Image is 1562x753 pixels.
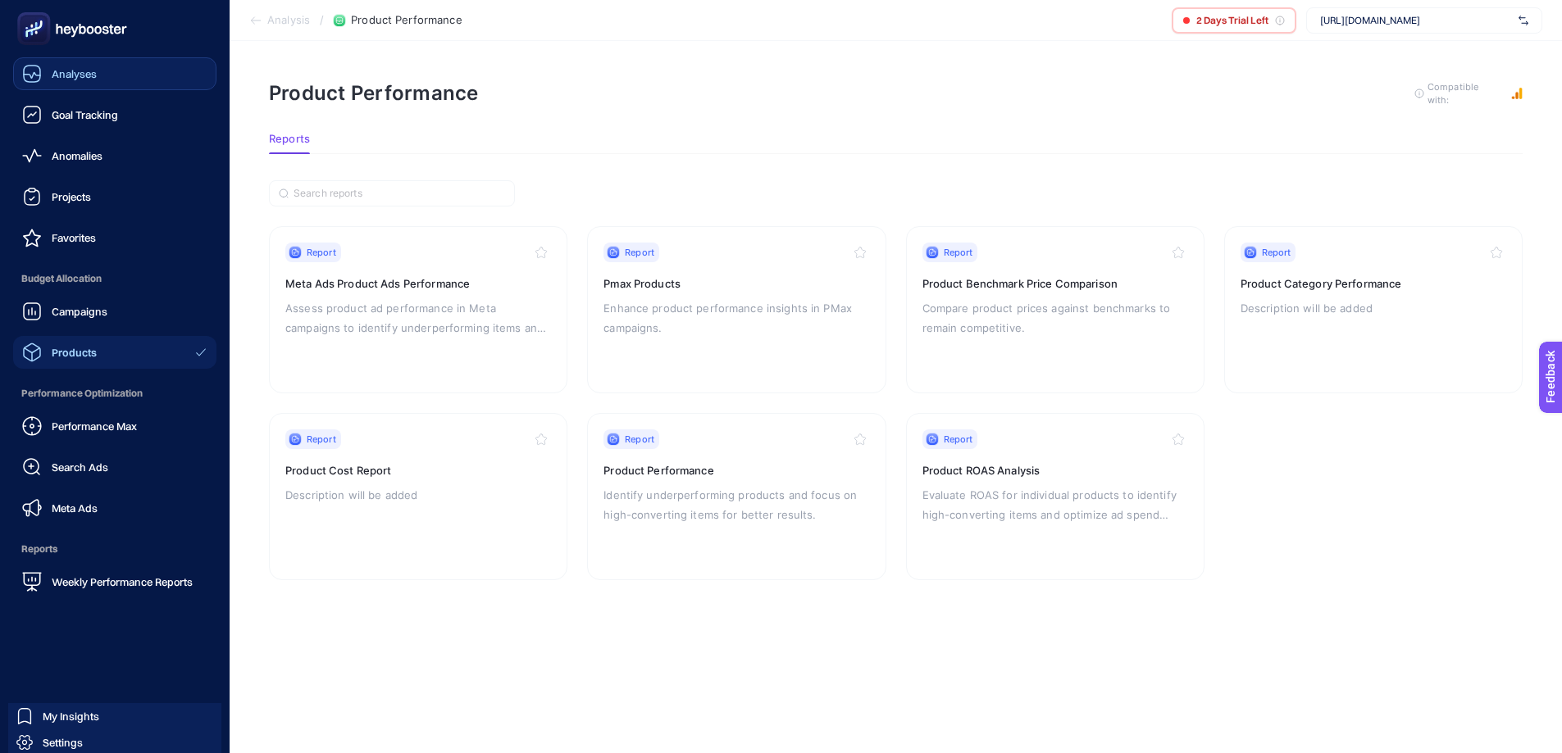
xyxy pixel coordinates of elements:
[269,81,479,105] h1: Product Performance
[10,5,62,18] span: Feedback
[8,703,221,729] a: My Insights
[13,533,216,565] span: Reports
[625,246,654,259] span: Report
[285,485,551,505] p: Description will be added
[587,413,886,580] a: ReportProduct PerformanceIdentify underperforming products and focus on high-converting items for...
[13,565,216,598] a: Weekly Performance Reports
[285,298,551,338] p: Assess product ad performance in Meta campaigns to identify underperforming items and potential p...
[603,485,869,524] p: Identify underperforming products and focus on high-converting items for better results.
[307,433,336,446] span: Report
[603,462,869,479] h3: Product Performance
[52,346,97,359] span: Products
[922,275,1188,292] h3: Product Benchmark Price Comparison
[603,275,869,292] h3: Pmax Products
[267,14,310,27] span: Analysis
[922,462,1188,479] h3: Product ROAS Analysis
[52,190,91,203] span: Projects
[906,413,1205,580] a: ReportProduct ROAS AnalysisEvaluate ROAS for individual products to identify high-converting item...
[922,485,1188,524] p: Evaluate ROAS for individual products to identify high-converting items and optimize ad spend all...
[1428,80,1501,107] span: Compatible with:
[294,188,505,200] input: Search
[269,413,567,580] a: ReportProduct Cost ReportDescription will be added
[307,246,336,259] span: Report
[13,377,216,410] span: Performance Optimization
[269,226,567,393] a: ReportMeta Ads Product Ads PerformanceAssess product ad performance in Meta campaigns to identify...
[320,13,324,26] span: /
[13,180,216,213] a: Projects
[13,98,216,131] a: Goal Tracking
[1262,246,1291,259] span: Report
[52,460,108,474] span: Search Ads
[1519,12,1528,29] img: svg%3e
[587,226,886,393] a: ReportPmax ProductsEnhance product performance insights in PMax campaigns.
[52,305,107,318] span: Campaigns
[269,133,310,154] button: Reports
[13,410,216,442] a: Performance Max
[603,298,869,338] p: Enhance product performance insights in PMax campaigns.
[52,149,102,162] span: Anomalies
[1241,298,1506,318] p: Description will be added
[625,433,654,446] span: Report
[1196,14,1268,27] span: 2 Days Trial Left
[285,462,551,479] h3: Product Cost Report
[13,336,216,369] a: Products
[1224,226,1523,393] a: ReportProduct Category PerformanceDescription will be added
[906,226,1205,393] a: ReportProduct Benchmark Price ComparisonCompare product prices against benchmarks to remain compe...
[13,492,216,524] a: Meta Ads
[944,433,973,446] span: Report
[13,57,216,90] a: Analyses
[1241,275,1506,292] h3: Product Category Performance
[13,221,216,254] a: Favorites
[1320,14,1512,27] span: [URL][DOMAIN_NAME]
[922,298,1188,338] p: Compare product prices against benchmarks to remain competitive.
[269,133,310,146] span: Reports
[52,420,137,433] span: Performance Max
[43,736,83,749] span: Settings
[52,501,98,515] span: Meta Ads
[351,14,462,27] span: Product Performance
[52,231,96,244] span: Favorites
[52,108,118,121] span: Goal Tracking
[13,139,216,172] a: Anomalies
[52,67,97,80] span: Analyses
[13,295,216,328] a: Campaigns
[944,246,973,259] span: Report
[13,451,216,483] a: Search Ads
[43,710,99,723] span: My Insights
[13,262,216,295] span: Budget Allocation
[52,575,193,588] span: Weekly Performance Reports
[285,275,551,292] h3: Meta Ads Product Ads Performance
